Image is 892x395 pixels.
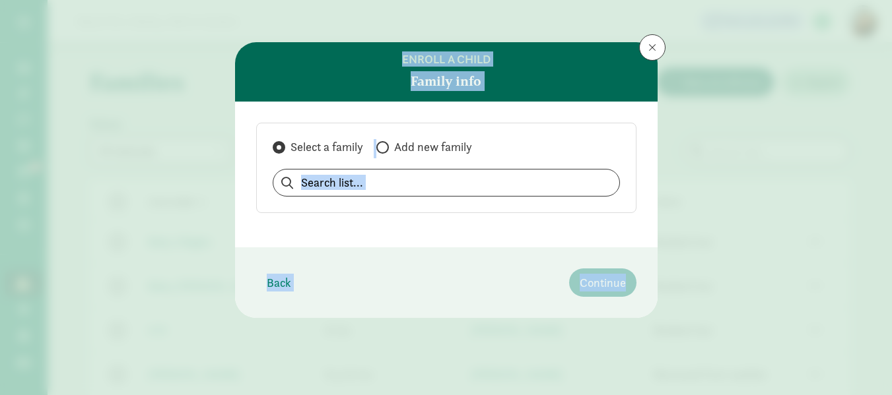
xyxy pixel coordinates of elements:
[402,53,491,66] h6: Enroll a child
[256,268,302,297] button: Back
[273,169,619,196] input: Search list...
[580,274,626,291] span: Continue
[267,274,291,291] span: Back
[411,71,481,91] strong: Family info
[394,139,472,155] span: Add new family
[291,139,363,155] span: Select a family
[569,268,636,297] button: Continue
[826,332,892,395] iframe: Chat Widget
